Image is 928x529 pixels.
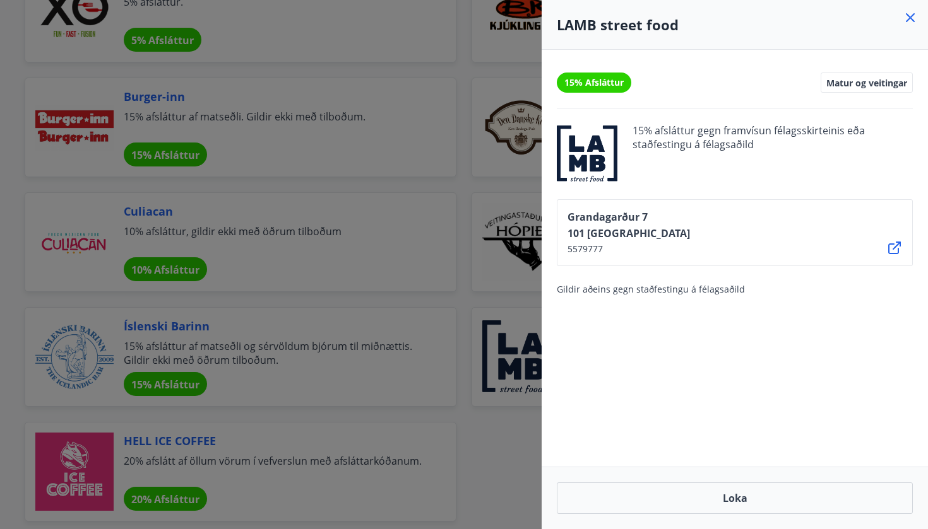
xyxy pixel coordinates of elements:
button: Loka [557,482,913,514]
span: 15% Afsláttur [564,76,624,89]
span: Grandagarður 7 [568,210,690,224]
span: Gildir aðeins gegn staðfestingu á félagsaðild [557,283,745,295]
h4: LAMB street food [557,15,913,34]
span: 5579777 [568,243,690,255]
span: 101 [GEOGRAPHIC_DATA] [568,226,690,240]
span: Matur og veitingar [826,77,907,88]
span: 15% afsláttur gegn framvísun félagsskirteinis eða staðfestingu á félagsaðild [633,124,913,184]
